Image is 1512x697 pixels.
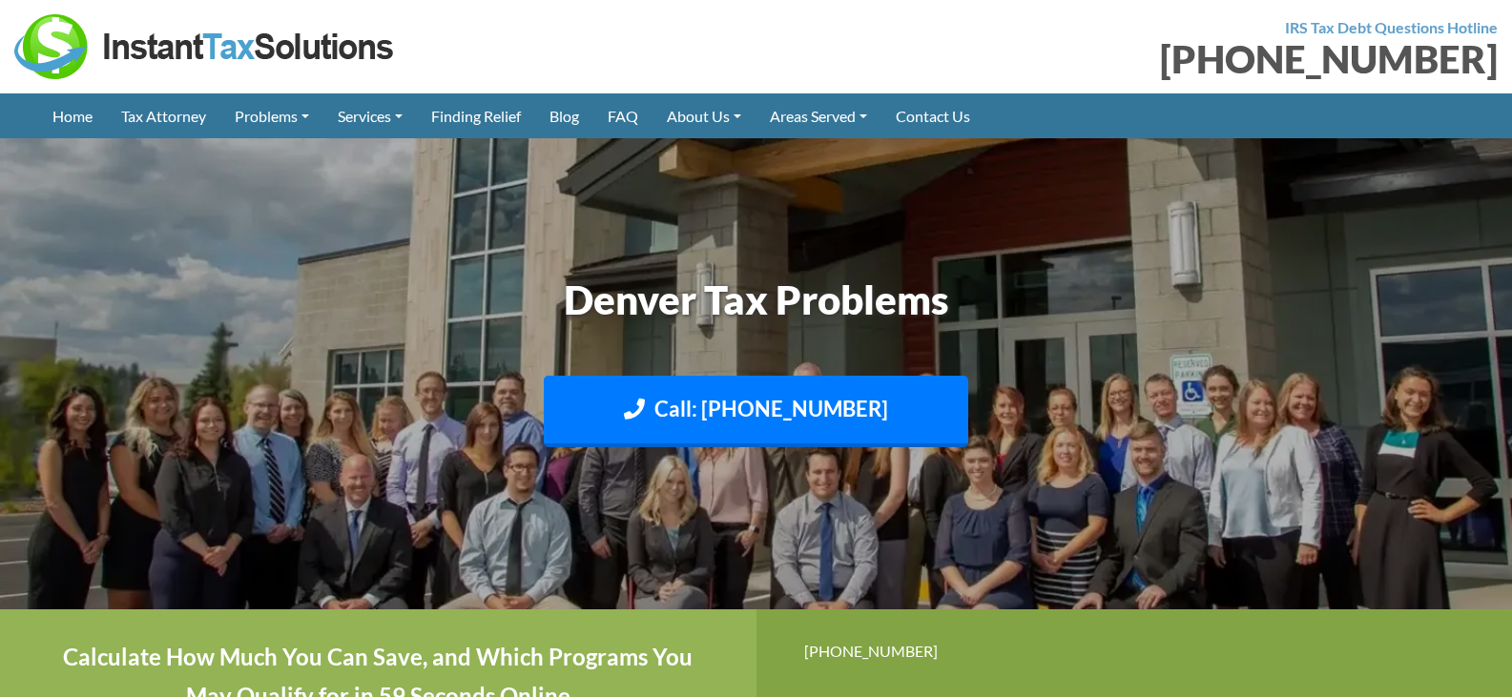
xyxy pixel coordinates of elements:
[771,40,1499,78] div: [PHONE_NUMBER]
[107,93,220,138] a: Tax Attorney
[593,93,652,138] a: FAQ
[38,93,107,138] a: Home
[544,376,968,447] a: Call: [PHONE_NUMBER]
[1285,18,1498,36] strong: IRS Tax Debt Questions Hotline
[227,272,1286,328] h1: Denver Tax Problems
[220,93,323,138] a: Problems
[417,93,535,138] a: Finding Relief
[881,93,984,138] a: Contact Us
[535,93,593,138] a: Blog
[14,14,396,79] img: Instant Tax Solutions Logo
[323,93,417,138] a: Services
[652,93,756,138] a: About Us
[14,35,396,53] a: Instant Tax Solutions Logo
[756,93,881,138] a: Areas Served
[804,638,1465,664] div: [PHONE_NUMBER]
